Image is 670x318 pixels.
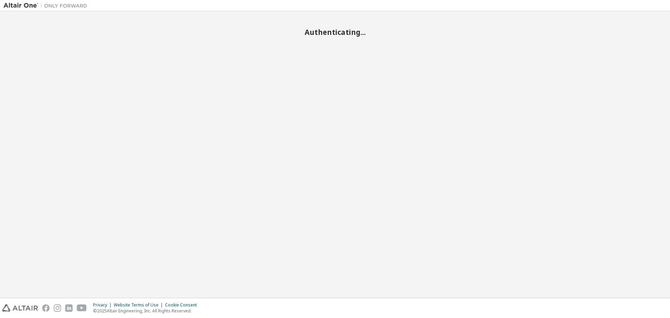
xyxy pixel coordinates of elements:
img: linkedin.svg [65,304,73,312]
div: Privacy [93,302,114,308]
img: altair_logo.svg [2,304,38,312]
p: © 2025 Altair Engineering, Inc. All Rights Reserved. [93,308,201,314]
img: facebook.svg [42,304,50,312]
img: instagram.svg [54,304,61,312]
h2: Authenticating... [3,28,667,37]
div: Cookie Consent [165,302,201,308]
img: Altair One [3,2,91,9]
img: youtube.svg [77,304,87,312]
div: Website Terms of Use [114,302,165,308]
